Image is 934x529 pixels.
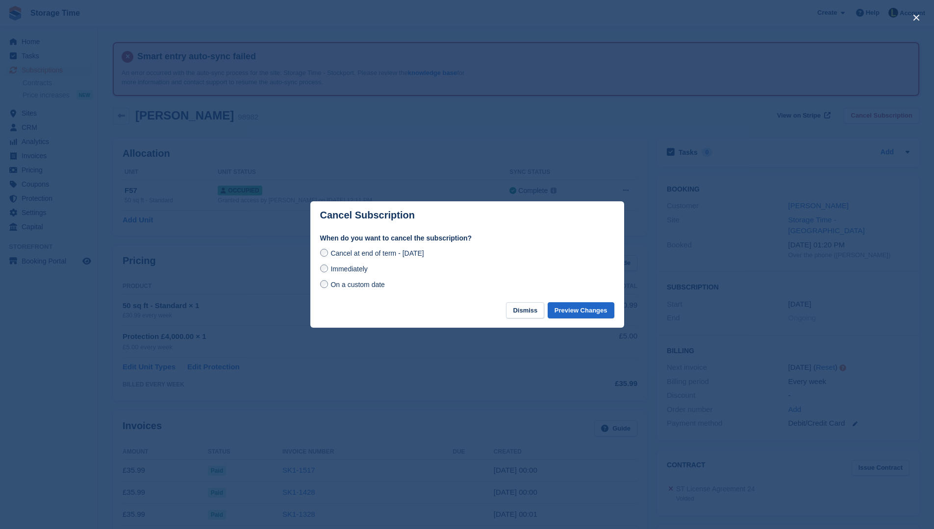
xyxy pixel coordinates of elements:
[506,302,544,318] button: Dismiss
[320,249,328,257] input: Cancel at end of term - [DATE]
[320,280,328,288] input: On a custom date
[320,210,415,221] p: Cancel Subscription
[330,281,385,289] span: On a custom date
[548,302,614,318] button: Preview Changes
[330,249,424,257] span: Cancel at end of term - [DATE]
[330,265,367,273] span: Immediately
[909,10,924,25] button: close
[320,233,614,243] label: When do you want to cancel the subscription?
[320,264,328,272] input: Immediately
